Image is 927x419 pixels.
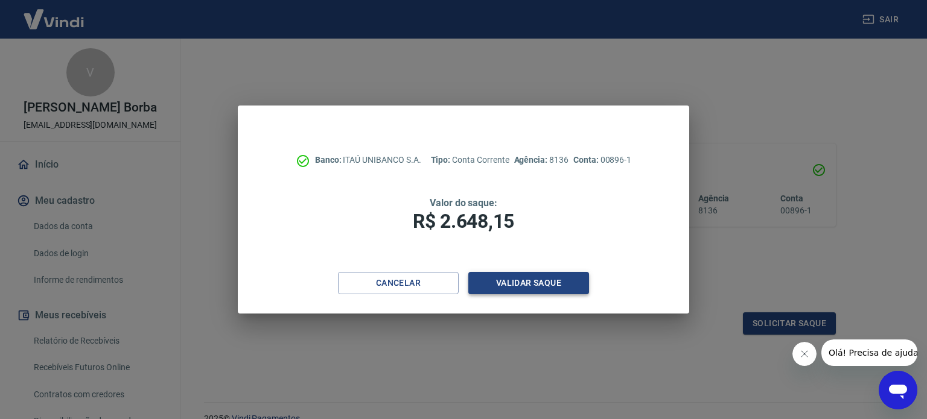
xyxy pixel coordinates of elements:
button: Validar saque [468,272,589,294]
iframe: Fechar mensagem [792,342,817,366]
span: Tipo: [431,155,453,165]
button: Cancelar [338,272,459,294]
iframe: Botão para abrir a janela de mensagens [879,371,917,409]
p: ITAÚ UNIBANCO S.A. [315,154,421,166]
iframe: Mensagem da empresa [821,339,917,366]
p: 00896-1 [573,154,631,166]
p: 8136 [514,154,569,166]
span: Agência: [514,155,550,165]
span: R$ 2.648,15 [413,210,514,233]
span: Valor do saque: [430,197,497,209]
span: Olá! Precisa de ajuda? [7,8,101,18]
span: Banco: [315,155,343,165]
span: Conta: [573,155,600,165]
p: Conta Corrente [431,154,509,166]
